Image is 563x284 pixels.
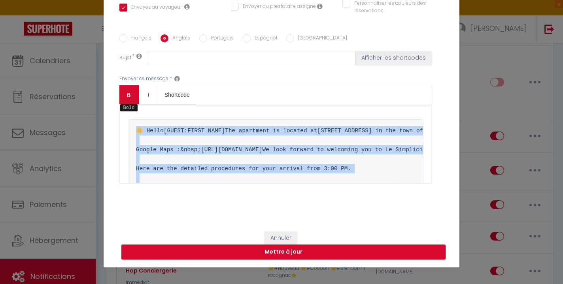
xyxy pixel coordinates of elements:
[264,231,297,245] button: Annuler
[158,85,196,104] a: Shortcode
[119,75,168,83] label: Envoyer ce message
[184,4,190,10] i: Envoyer au voyageur
[139,85,158,104] a: Italic
[294,34,347,43] label: [GEOGRAPHIC_DATA]
[119,54,131,62] label: Sujet
[174,75,180,82] i: Message
[207,34,234,43] label: Portugais
[317,3,323,9] i: Envoyer au prestataire si il est assigné
[120,104,138,111] span: Bold
[119,85,139,104] a: Bold
[355,51,432,65] button: Afficher les shortcodes
[119,105,432,184] div: ​
[136,53,142,59] i: Subject
[127,34,151,43] label: Français
[168,34,190,43] label: Anglais
[121,245,446,260] button: Mettre à jour
[251,34,277,43] label: Espagnol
